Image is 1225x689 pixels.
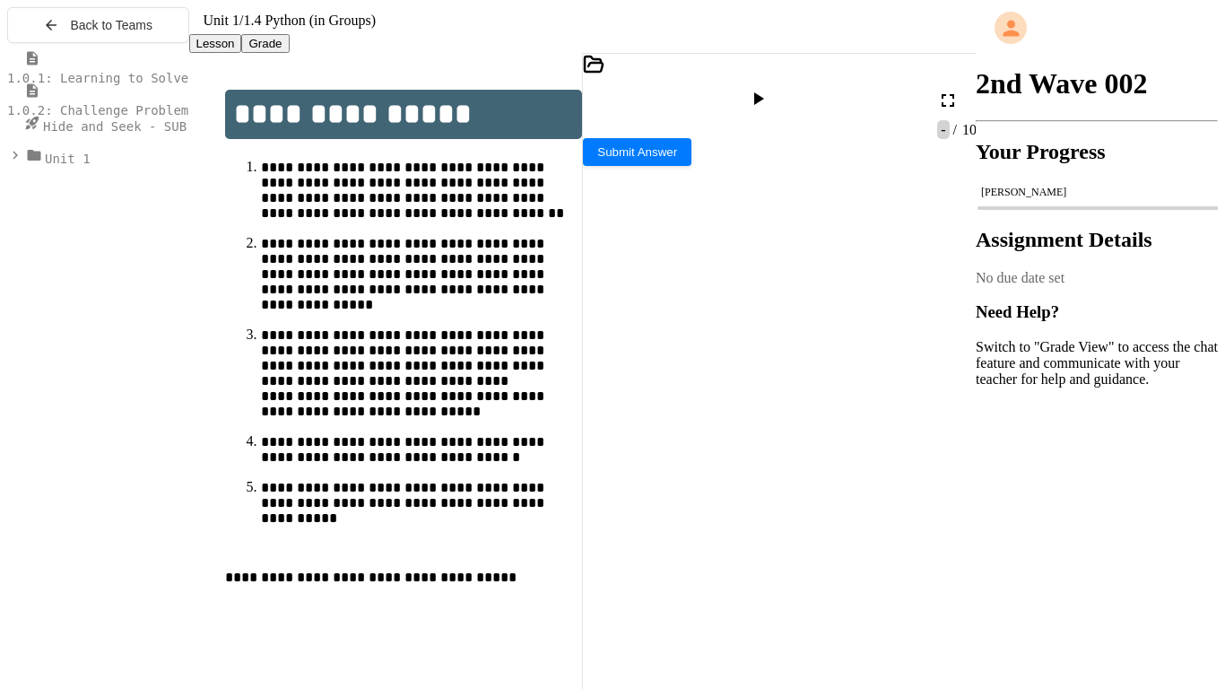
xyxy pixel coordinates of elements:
h1: 2nd Wave 002 [976,67,1218,100]
span: Unit 1 [204,13,239,28]
span: / [953,122,957,137]
button: Back to Teams [7,7,189,43]
div: My Account [976,7,1218,48]
h2: Your Progress [976,140,1218,164]
span: / [239,13,243,28]
span: 1.0.1: Learning to Solve Hard Problems [7,71,294,85]
button: Lesson [189,34,242,53]
span: Submit Answer [597,145,677,159]
span: 1.4 Python (in Groups) [243,13,376,28]
span: Unit 1 [45,152,91,166]
span: 10 [959,122,977,137]
button: Grade [241,34,289,53]
div: [PERSON_NAME] [981,186,1212,199]
span: - [937,120,949,139]
h2: Assignment Details [976,228,1218,252]
button: Submit Answer [583,138,691,166]
div: No due date set [976,270,1218,286]
span: Back to Teams [70,18,152,32]
span: Hide and Seek - SUB [43,119,187,134]
span: 1.0.2: Challenge Problem - The Bridge [7,103,287,118]
h3: Need Help? [976,302,1218,322]
p: Switch to "Grade View" to access the chat feature and communicate with your teacher for help and ... [976,339,1218,388]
